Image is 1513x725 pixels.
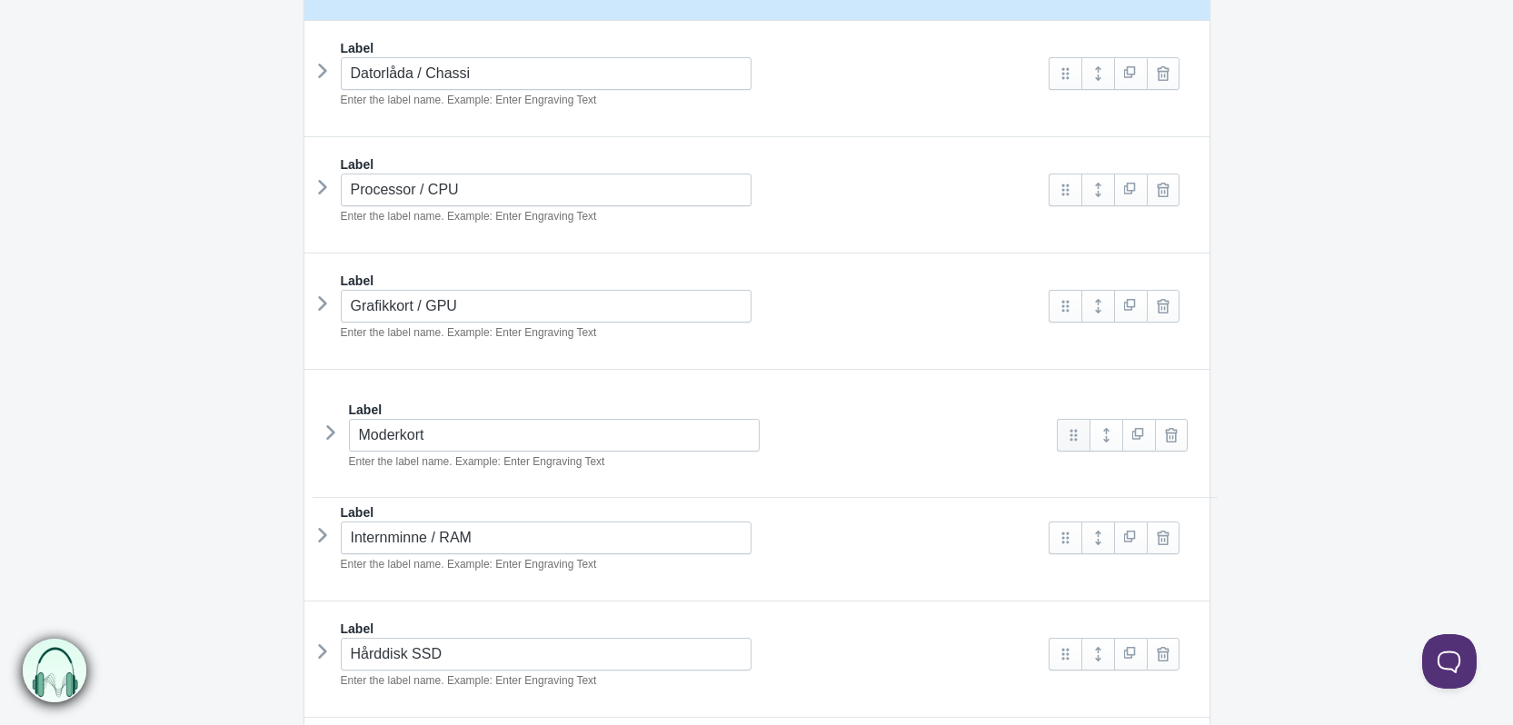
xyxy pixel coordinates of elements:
[341,503,374,521] label: Label
[341,210,597,223] em: Enter the label name. Example: Enter Engraving Text
[341,272,374,290] label: Label
[341,620,374,638] label: Label
[349,455,605,468] em: Enter the label name. Example: Enter Engraving Text
[341,155,374,174] label: Label
[1422,634,1477,689] iframe: Toggle Customer Support
[341,326,597,339] em: Enter the label name. Example: Enter Engraving Text
[349,401,383,419] label: Label
[341,94,597,106] em: Enter the label name. Example: Enter Engraving Text
[24,640,87,703] img: bxm.png
[341,39,374,57] label: Label
[341,558,597,571] em: Enter the label name. Example: Enter Engraving Text
[341,674,597,687] em: Enter the label name. Example: Enter Engraving Text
